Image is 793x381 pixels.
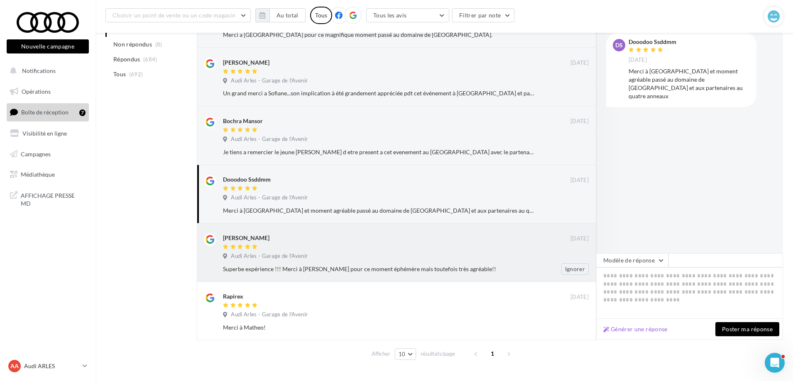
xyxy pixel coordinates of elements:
[399,351,406,357] span: 10
[24,362,79,370] p: Audi ARLES
[570,294,589,301] span: [DATE]
[105,8,251,22] button: Choisir un point de vente ou un code magasin
[600,324,671,334] button: Générer une réponse
[5,83,91,100] a: Opérations
[366,8,449,22] button: Tous les avis
[395,348,416,360] button: 10
[615,41,623,49] span: DS
[223,323,535,332] div: Merci à Matheo!
[570,235,589,243] span: [DATE]
[372,350,390,358] span: Afficher
[5,62,87,80] button: Notifications
[223,265,535,273] div: Superbe expérience !!! Merci à [PERSON_NAME] pour ce moment éphémère mais toutefois très agréable!!
[231,252,308,260] span: Audi Arles - Garage de l'Avenir
[421,350,455,358] span: résultats/page
[310,7,332,24] div: Tous
[223,58,269,67] div: [PERSON_NAME]
[7,39,89,53] button: Nouvelle campagne
[561,263,589,275] button: Ignorer
[10,362,19,370] span: AA
[596,253,668,267] button: Modèle de réponse
[255,8,306,22] button: Au total
[629,56,647,64] span: [DATE]
[223,31,535,39] div: Merci a [GEOGRAPHIC_DATA] pour ce magnifique moment passé au domaine de [GEOGRAPHIC_DATA].
[223,292,243,301] div: Rapirex
[113,12,235,19] span: Choisir un point de vente ou un code magasin
[22,67,56,74] span: Notifications
[570,177,589,184] span: [DATE]
[129,71,143,78] span: (692)
[223,117,263,125] div: Bochra Mansor
[373,12,407,19] span: Tous les avis
[223,234,269,242] div: [PERSON_NAME]
[21,171,55,178] span: Médiathèque
[5,187,91,211] a: AFFICHAGE PRESSE MD
[7,358,89,374] a: AA Audi ARLES
[629,39,676,45] div: Dooodoo Ssddmm
[22,88,51,95] span: Opérations
[269,8,306,22] button: Au total
[223,89,535,97] div: Un grand merci a Sofiane...son implication à été grandement appréciée pdt cet événement à [GEOGRA...
[79,109,86,116] div: 7
[486,347,499,360] span: 1
[21,150,51,157] span: Campagnes
[143,56,157,63] span: (684)
[113,55,140,63] span: Répondus
[5,125,91,142] a: Visibilité en ligne
[223,206,535,215] div: Merci à [GEOGRAPHIC_DATA] et moment agréable passé au domaine de [GEOGRAPHIC_DATA] et aux partena...
[629,67,750,100] div: Merci à [GEOGRAPHIC_DATA] et moment agréable passé au domaine de [GEOGRAPHIC_DATA] et aux partena...
[570,59,589,67] span: [DATE]
[5,166,91,183] a: Médiathèque
[21,190,86,208] span: AFFICHAGE PRESSE MD
[5,103,91,121] a: Boîte de réception7
[21,109,69,116] span: Boîte de réception
[715,322,779,336] button: Poster ma réponse
[452,8,515,22] button: Filtrer par note
[765,353,785,373] iframe: Intercom live chat
[223,148,535,156] div: Je tiens a remercier le jeune [PERSON_NAME] d etre present a cet evenement au [GEOGRAPHIC_DATA] a...
[155,41,162,48] span: (8)
[231,194,308,201] span: Audi Arles - Garage de l'Avenir
[231,311,308,318] span: Audi Arles - Garage de l'Avenir
[113,40,152,49] span: Non répondus
[5,146,91,163] a: Campagnes
[570,118,589,125] span: [DATE]
[113,70,126,78] span: Tous
[231,77,308,85] span: Audi Arles - Garage de l'Avenir
[223,175,271,184] div: Dooodoo Ssddmm
[231,136,308,143] span: Audi Arles - Garage de l'Avenir
[22,130,67,137] span: Visibilité en ligne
